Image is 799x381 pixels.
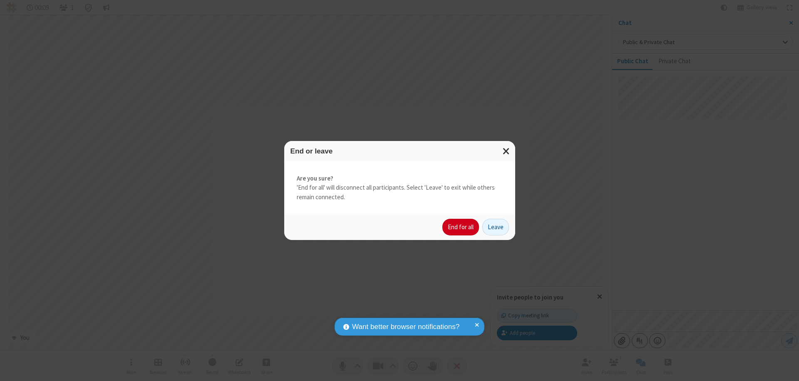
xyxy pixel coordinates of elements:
button: End for all [442,219,479,235]
strong: Are you sure? [297,174,503,183]
button: Leave [482,219,509,235]
span: Want better browser notifications? [352,322,459,332]
h3: End or leave [290,147,509,155]
button: Close modal [498,141,515,161]
div: 'End for all' will disconnect all participants. Select 'Leave' to exit while others remain connec... [284,161,515,215]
